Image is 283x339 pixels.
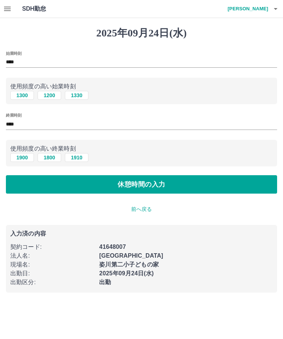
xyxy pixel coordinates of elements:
[10,153,34,162] button: 1900
[6,50,21,56] label: 始業時刻
[10,278,95,287] p: 出勤区分 :
[10,231,273,237] p: 入力済の内容
[99,261,159,268] b: 姿川第二小子どもの家
[99,244,126,250] b: 41648007
[6,113,21,118] label: 終業時刻
[10,269,95,278] p: 出勤日 :
[38,153,61,162] button: 1800
[6,27,277,39] h1: 2025年09月24日(水)
[6,205,277,213] p: 前へ戻る
[38,91,61,100] button: 1200
[10,251,95,260] p: 法人名 :
[99,279,111,285] b: 出勤
[65,91,88,100] button: 1330
[10,144,273,153] p: 使用頻度の高い終業時刻
[10,243,95,251] p: 契約コード :
[99,253,163,259] b: [GEOGRAPHIC_DATA]
[65,153,88,162] button: 1910
[6,175,277,194] button: 休憩時間の入力
[10,91,34,100] button: 1300
[10,260,95,269] p: 現場名 :
[10,82,273,91] p: 使用頻度の高い始業時刻
[99,270,154,276] b: 2025年09月24日(水)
